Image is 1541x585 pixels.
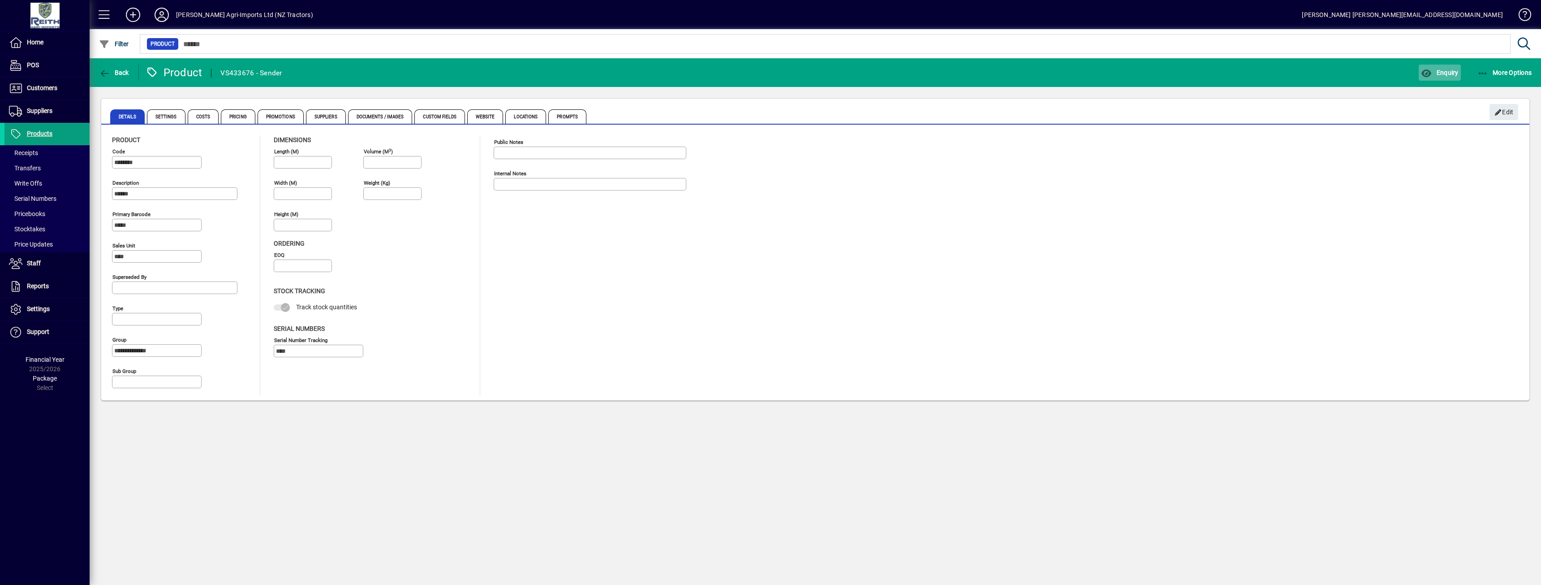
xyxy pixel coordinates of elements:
[112,337,126,343] mat-label: Group
[112,180,139,186] mat-label: Description
[4,54,90,77] a: POS
[364,180,390,186] mat-label: Weight (Kg)
[348,109,413,124] span: Documents / Images
[27,130,52,137] span: Products
[4,206,90,221] a: Pricebooks
[220,66,282,80] div: VS433676 - Sender
[112,148,125,155] mat-label: Code
[27,328,49,335] span: Support
[4,77,90,100] a: Customers
[147,109,185,124] span: Settings
[4,221,90,237] a: Stocktakes
[97,36,131,52] button: Filter
[274,252,284,258] mat-label: EOQ
[1302,8,1503,22] div: [PERSON_NAME] [PERSON_NAME][EMAIL_ADDRESS][DOMAIN_NAME]
[9,195,56,202] span: Serial Numbers
[4,31,90,54] a: Home
[548,109,586,124] span: Prompts
[27,61,39,69] span: POS
[27,305,50,312] span: Settings
[4,145,90,160] a: Receipts
[33,375,57,382] span: Package
[4,275,90,298] a: Reports
[364,148,393,155] mat-label: Volume (m )
[9,225,45,233] span: Stocktakes
[505,109,546,124] span: Locations
[99,40,129,48] span: Filter
[274,240,305,247] span: Ordering
[26,356,65,363] span: Financial Year
[146,65,202,80] div: Product
[274,337,327,343] mat-label: Serial Number tracking
[4,191,90,206] a: Serial Numbers
[1477,69,1532,76] span: More Options
[9,210,45,217] span: Pricebooks
[467,109,504,124] span: Website
[4,321,90,343] a: Support
[110,109,145,124] span: Details
[258,109,304,124] span: Promotions
[494,139,523,145] mat-label: Public Notes
[414,109,465,124] span: Custom Fields
[90,65,139,81] app-page-header-button: Back
[1494,105,1514,120] span: Edit
[99,69,129,76] span: Back
[27,107,52,114] span: Suppliers
[147,7,176,23] button: Profile
[1475,65,1534,81] button: More Options
[1489,104,1518,120] button: Edit
[27,260,41,267] span: Staff
[112,243,135,249] mat-label: Sales unit
[1419,65,1460,81] button: Enquiry
[4,252,90,275] a: Staff
[274,180,297,186] mat-label: Width (m)
[494,170,526,177] mat-label: Internal Notes
[274,211,298,217] mat-label: Height (m)
[27,84,57,91] span: Customers
[274,136,311,143] span: Dimensions
[151,39,175,48] span: Product
[112,305,123,312] mat-label: Type
[9,165,41,172] span: Transfers
[4,176,90,191] a: Write Offs
[1512,2,1530,31] a: Knowledge Base
[4,237,90,252] a: Price Updates
[119,7,147,23] button: Add
[97,65,131,81] button: Back
[112,211,151,217] mat-label: Primary barcode
[9,149,38,156] span: Receipts
[296,303,357,311] span: Track stock quantities
[4,100,90,122] a: Suppliers
[9,180,42,187] span: Write Offs
[4,298,90,321] a: Settings
[188,109,219,124] span: Costs
[112,136,140,143] span: Product
[27,39,43,46] span: Home
[9,241,53,248] span: Price Updates
[274,287,325,295] span: Stock Tracking
[4,160,90,176] a: Transfers
[27,282,49,290] span: Reports
[112,368,136,374] mat-label: Sub group
[274,325,325,332] span: Serial Numbers
[274,148,299,155] mat-label: Length (m)
[389,147,391,152] sup: 3
[221,109,255,124] span: Pricing
[1421,69,1458,76] span: Enquiry
[306,109,346,124] span: Suppliers
[176,8,313,22] div: [PERSON_NAME] Agri-Imports Ltd (NZ Tractors)
[112,274,146,280] mat-label: Superseded by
